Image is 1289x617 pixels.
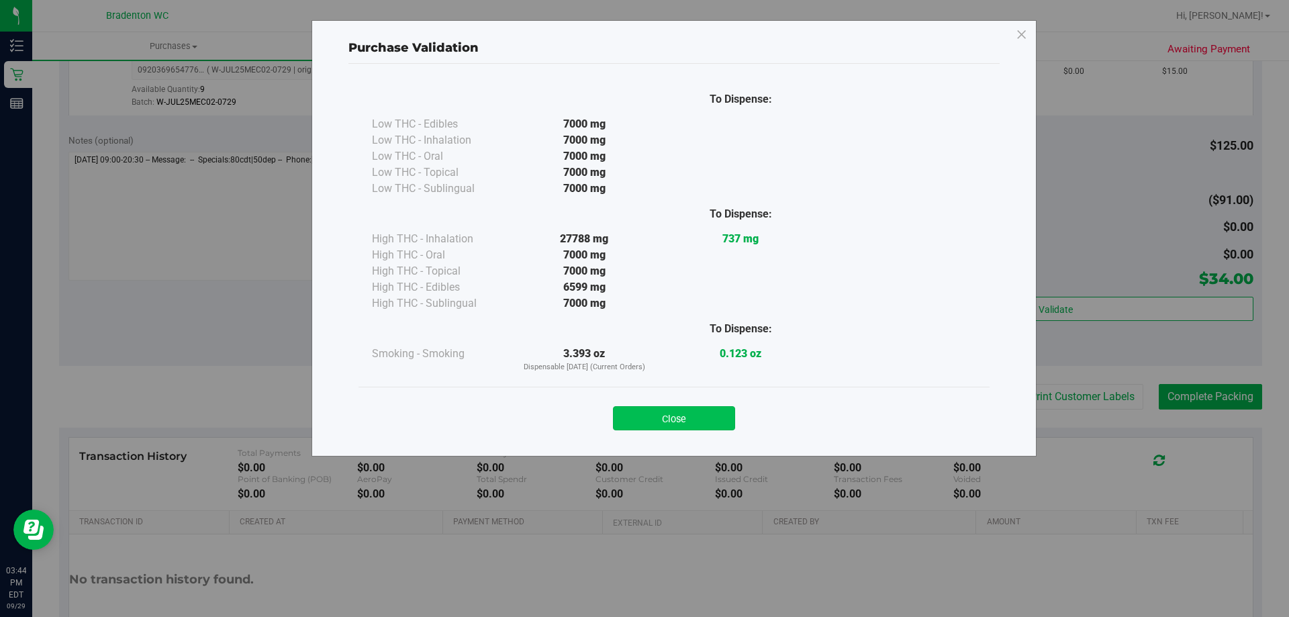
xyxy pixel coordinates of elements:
div: 7000 mg [506,247,663,263]
div: 6599 mg [506,279,663,295]
div: 3.393 oz [506,346,663,373]
div: Low THC - Oral [372,148,506,164]
strong: 0.123 oz [720,347,761,360]
div: Low THC - Inhalation [372,132,506,148]
iframe: Resource center [13,510,54,550]
div: 7000 mg [506,148,663,164]
div: High THC - Oral [372,247,506,263]
div: High THC - Inhalation [372,231,506,247]
div: High THC - Sublingual [372,295,506,312]
div: To Dispense: [663,321,819,337]
div: High THC - Topical [372,263,506,279]
div: Low THC - Topical [372,164,506,181]
div: 27788 mg [506,231,663,247]
div: 7000 mg [506,263,663,279]
p: Dispensable [DATE] (Current Orders) [506,362,663,373]
div: To Dispense: [663,206,819,222]
div: 7000 mg [506,116,663,132]
div: To Dispense: [663,91,819,107]
div: 7000 mg [506,132,663,148]
div: 7000 mg [506,295,663,312]
strong: 737 mg [722,232,759,245]
div: Low THC - Sublingual [372,181,506,197]
div: 7000 mg [506,164,663,181]
span: Purchase Validation [348,40,479,55]
div: Smoking - Smoking [372,346,506,362]
div: High THC - Edibles [372,279,506,295]
div: 7000 mg [506,181,663,197]
div: Low THC - Edibles [372,116,506,132]
button: Close [613,406,735,430]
